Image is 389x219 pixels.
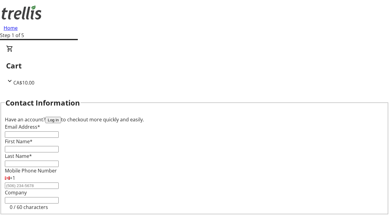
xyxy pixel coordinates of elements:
h2: Cart [6,60,383,71]
h2: Contact Information [5,97,80,108]
label: Email Address* [5,123,40,130]
label: First Name* [5,138,33,145]
tr-character-limit: 0 / 60 characters [10,204,48,210]
span: CA$10.00 [13,79,34,86]
div: CartCA$10.00 [6,45,383,86]
label: Company [5,189,27,196]
label: Last Name* [5,153,32,159]
div: Have an account? to checkout more quickly and easily. [5,116,384,123]
button: Log in [45,117,61,123]
label: Mobile Phone Number [5,167,57,174]
input: (506) 234-5678 [5,182,59,189]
